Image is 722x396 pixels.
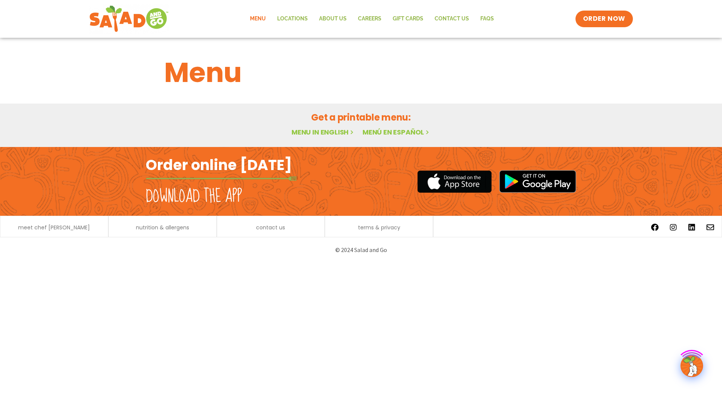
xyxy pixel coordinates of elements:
[146,186,242,207] h2: Download the app
[164,111,558,124] h2: Get a printable menu:
[475,10,500,28] a: FAQs
[352,10,387,28] a: Careers
[18,225,90,230] a: meet chef [PERSON_NAME]
[136,225,189,230] a: nutrition & allergens
[358,225,400,230] a: terms & privacy
[89,4,169,34] img: new-SAG-logo-768×292
[417,169,492,194] img: appstore
[363,127,430,137] a: Menú en español
[292,127,355,137] a: Menu in English
[164,52,558,93] h1: Menu
[313,10,352,28] a: About Us
[575,11,633,27] a: ORDER NOW
[244,10,272,28] a: Menu
[272,10,313,28] a: Locations
[387,10,429,28] a: GIFT CARDS
[499,170,576,193] img: google_play
[244,10,500,28] nav: Menu
[583,14,625,23] span: ORDER NOW
[146,156,292,174] h2: Order online [DATE]
[146,176,297,181] img: fork
[256,225,285,230] a: contact us
[429,10,475,28] a: Contact Us
[150,245,572,255] p: © 2024 Salad and Go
